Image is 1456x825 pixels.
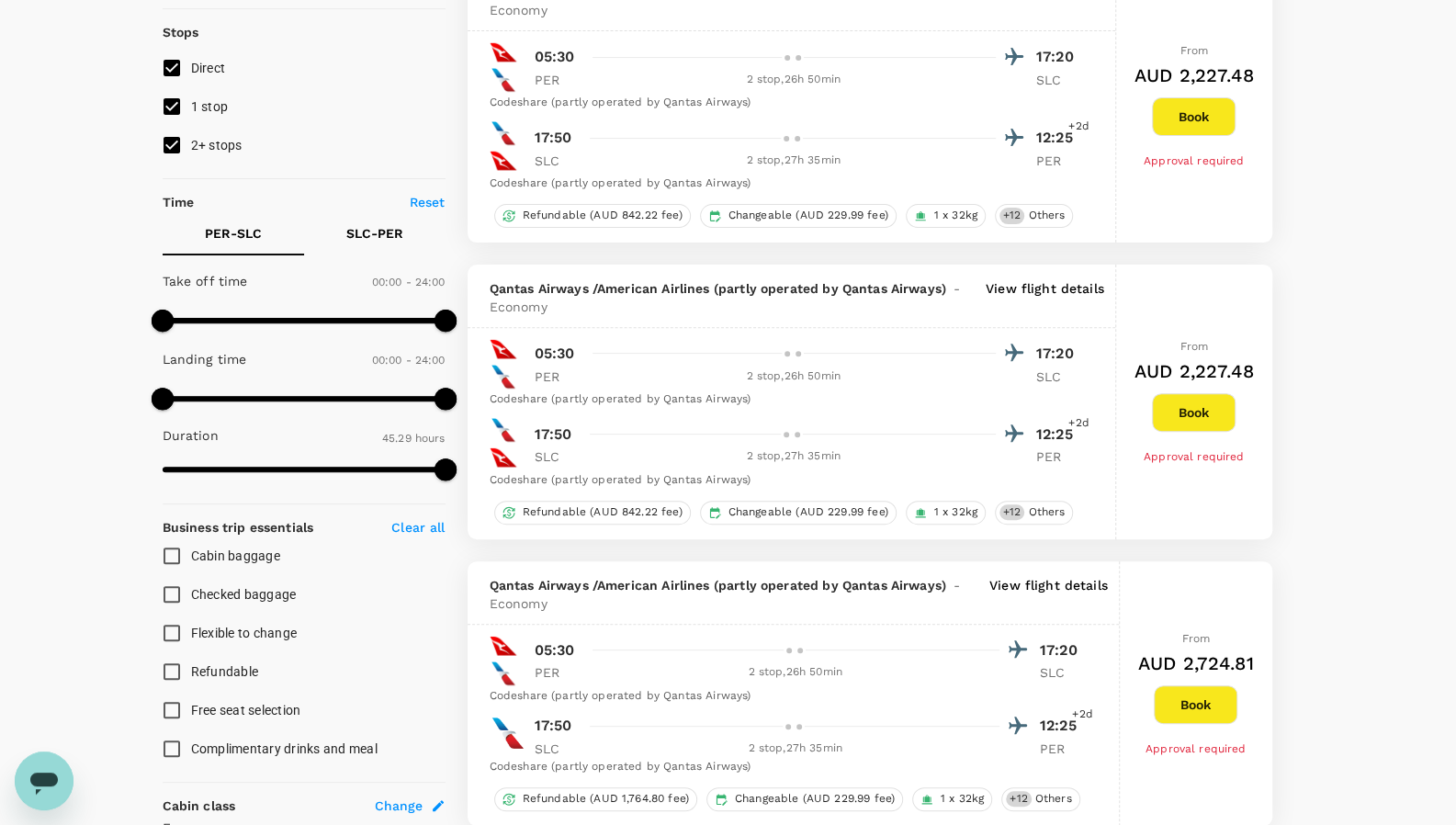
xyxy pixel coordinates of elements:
div: Codeshare (partly operated by Qantas Airways) [490,175,1082,193]
p: 12:25 [1036,424,1082,446]
span: Free seat selection [191,703,301,718]
span: Economy [490,298,547,316]
h6: AUD 2,227.48 [1134,356,1254,386]
div: 1 x 32kg [906,501,986,525]
strong: Business trip essentials [163,520,314,535]
p: 12:25 [1040,715,1086,737]
span: Qantas Airways / American Airlines (partly operated by Qantas Airways) [490,576,946,594]
p: SLC [535,447,581,466]
button: Book [1154,685,1237,724]
p: Clear all [391,518,445,537]
div: Changeable (AUD 229.99 fee) [706,787,903,811]
iframe: Button to launch messaging window [15,752,73,810]
span: +2d [1068,414,1089,433]
p: Duration [163,426,219,445]
div: 2 stop , 27h 35min [592,740,999,758]
button: Book [1152,97,1236,136]
p: Landing time [163,350,247,368]
p: SLC [1040,663,1086,682]
img: QF [490,147,517,175]
div: +12Others [1001,787,1079,811]
p: 17:50 [535,127,572,149]
span: Refundable (AUD 842.22 fee) [515,208,690,223]
span: Flexible to change [191,626,298,640]
p: 12:25 [1036,127,1082,149]
span: Approval required [1146,742,1247,755]
p: 05:30 [535,639,575,661]
p: PER - SLC [205,224,262,243]
span: 00:00 - 24:00 [372,354,446,367]
p: 05:30 [535,46,575,68]
p: Reset [410,193,446,211]
span: 1 x 32kg [927,504,985,520]
span: Approval required [1144,450,1245,463]
span: 00:00 - 24:00 [372,276,446,288]
img: AA [490,715,526,752]
span: Others [1021,208,1072,223]
div: 1 x 32kg [912,787,992,811]
span: 1 x 32kg [933,791,991,807]
div: Codeshare (partly operated by Qantas Airways) [490,758,1086,776]
div: Refundable (AUD 1,764.80 fee) [494,787,697,811]
span: From [1179,44,1208,57]
div: Refundable (AUD 842.22 fee) [494,204,691,228]
span: Checked baggage [191,587,297,602]
span: Direct [191,61,226,75]
p: SLC [535,740,581,758]
div: Codeshare (partly operated by Qantas Airways) [490,94,1082,112]
p: 17:20 [1036,343,1082,365]
p: SLC - PER [346,224,403,243]
p: SLC [535,152,581,170]
p: 17:50 [535,424,572,446]
span: Refundable [191,664,259,679]
span: - [946,576,967,594]
div: 2 stop , 26h 50min [592,663,999,682]
p: PER [1036,447,1082,466]
p: Take off time [163,272,248,290]
h6: AUD 2,227.48 [1134,61,1254,90]
span: 1 stop [191,99,229,114]
span: 45.29 hours [382,432,446,445]
img: QF [490,39,517,66]
span: + 12 [1006,791,1031,807]
div: Changeable (AUD 229.99 fee) [700,204,897,228]
span: Changeable (AUD 229.99 fee) [728,791,902,807]
p: 17:20 [1036,46,1082,68]
span: From [1179,340,1208,353]
p: PER [535,663,581,682]
span: From [1181,632,1210,645]
p: SLC [1036,71,1082,89]
p: View flight details [989,576,1108,613]
span: Refundable (AUD 842.22 fee) [515,504,690,520]
div: Changeable (AUD 229.99 fee) [700,501,897,525]
div: 2 stop , 27h 35min [592,152,996,170]
img: QF [490,335,517,363]
strong: Cabin class [163,798,236,813]
p: Time [163,193,195,211]
p: PER [535,367,581,386]
img: AA [490,66,517,94]
div: 2 stop , 26h 50min [592,367,996,386]
div: Codeshare (partly operated by Qantas Airways) [490,471,1082,490]
span: +2d [1072,706,1092,724]
span: +2d [1068,118,1089,136]
span: Approval required [1144,154,1245,167]
span: + 12 [999,504,1024,520]
div: +12Others [995,501,1073,525]
p: SLC [1036,367,1082,386]
span: Qantas Airways / American Airlines (partly operated by Qantas Airways) [490,279,946,298]
span: Change [375,797,423,815]
div: 1 x 32kg [906,204,986,228]
div: Codeshare (partly operated by Qantas Airways) [490,390,1082,409]
span: 2+ stops [191,138,243,153]
span: Economy [490,1,547,19]
button: Book [1152,393,1236,432]
img: QF [490,444,517,471]
span: + 12 [999,208,1024,223]
span: 1 x 32kg [927,208,985,223]
span: Others [1028,791,1079,807]
p: PER [1036,152,1082,170]
div: Refundable (AUD 842.22 fee) [494,501,691,525]
p: 05:30 [535,343,575,365]
span: - [946,279,967,298]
